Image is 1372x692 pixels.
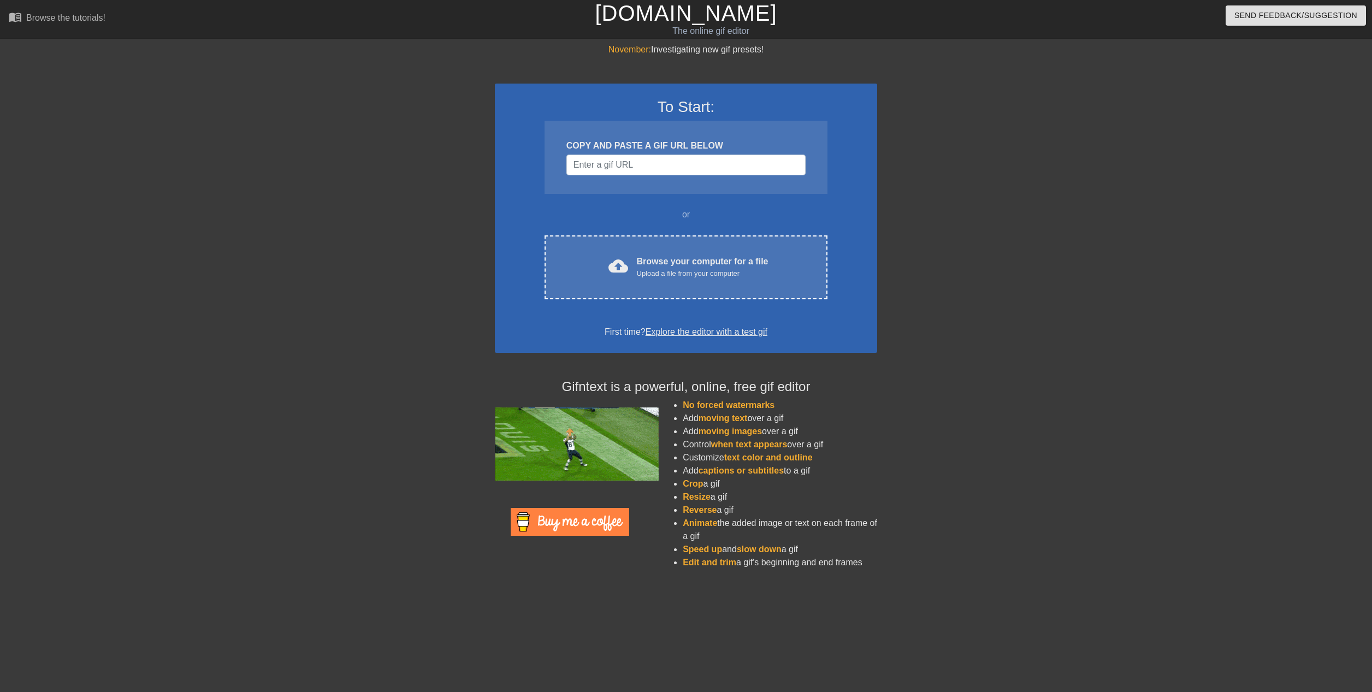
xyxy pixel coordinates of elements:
[683,477,877,490] li: a gif
[495,43,877,56] div: Investigating new gif presets!
[9,10,105,27] a: Browse the tutorials!
[646,327,767,336] a: Explore the editor with a test gif
[683,545,722,554] span: Speed up
[683,518,717,528] span: Animate
[711,440,788,449] span: when text appears
[683,543,877,556] li: and a gif
[566,139,806,152] div: COPY AND PASTE A GIF URL BELOW
[683,490,877,504] li: a gif
[637,255,768,279] div: Browse your computer for a file
[683,425,877,438] li: Add over a gif
[683,451,877,464] li: Customize
[683,479,703,488] span: Crop
[9,10,22,23] span: menu_book
[683,438,877,451] li: Control over a gif
[737,545,782,554] span: slow down
[509,326,863,339] div: First time?
[699,466,784,475] span: captions or subtitles
[699,427,762,436] span: moving images
[683,517,877,543] li: the added image or text on each frame of a gif
[683,412,877,425] li: Add over a gif
[683,464,877,477] li: Add to a gif
[1234,9,1357,22] span: Send Feedback/Suggestion
[495,379,877,395] h4: Gifntext is a powerful, online, free gif editor
[699,413,748,423] span: moving text
[608,45,651,54] span: November:
[724,453,813,462] span: text color and outline
[595,1,777,25] a: [DOMAIN_NAME]
[463,25,959,38] div: The online gif editor
[683,505,717,514] span: Reverse
[683,400,774,410] span: No forced watermarks
[495,407,659,481] img: football_small.gif
[523,208,849,221] div: or
[683,558,736,567] span: Edit and trim
[511,508,629,536] img: Buy Me A Coffee
[26,13,105,22] div: Browse the tutorials!
[683,556,877,569] li: a gif's beginning and end frames
[683,504,877,517] li: a gif
[683,492,711,501] span: Resize
[509,98,863,116] h3: To Start:
[637,268,768,279] div: Upload a file from your computer
[566,155,806,175] input: Username
[608,256,628,276] span: cloud_upload
[1226,5,1366,26] button: Send Feedback/Suggestion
